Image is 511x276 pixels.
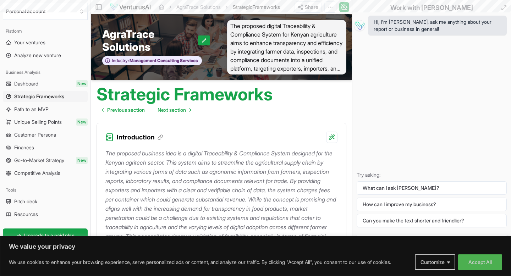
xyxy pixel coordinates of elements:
a: Competitive Analysis [3,167,88,179]
span: Hi, I'm [PERSON_NAME], ask me anything about your report or business in general! [374,18,501,33]
button: Customize [415,254,455,270]
span: Path to an MVP [14,106,49,113]
span: Resources [14,211,38,218]
span: Dashboard [14,80,38,87]
span: Management Consulting Services [129,58,198,64]
p: We use cookies to enhance your browsing experience, serve personalized ads or content, and analyz... [9,258,391,266]
span: New [76,118,88,126]
span: Industry: [112,58,129,64]
a: Your ventures [3,37,88,48]
button: How can I improve my business? [357,198,507,211]
a: Customer Persona [3,129,88,140]
a: Go-to-Market StrategyNew [3,155,88,166]
a: Unique Selling PointsNew [3,116,88,128]
span: Analyze new venture [14,52,61,59]
span: Your ventures [14,39,45,46]
span: Finances [14,144,34,151]
a: Analyze new venture [3,50,88,61]
span: Go-to-Market Strategy [14,157,64,164]
span: Pitch deck [14,198,37,205]
span: Unique Selling Points [14,118,62,126]
a: Strategic Frameworks [3,91,88,102]
span: Customer Persona [14,131,56,138]
span: AgraTrace Solutions [102,28,198,53]
span: New [76,80,88,87]
div: Business Analysis [3,67,88,78]
span: New [76,157,88,164]
a: Upgrade to a paid plan [3,228,88,243]
a: Go to previous page [97,103,150,117]
p: The proposed business idea is a digital Traceability & Compliance System designed for the Kenyan ... [105,149,337,250]
a: Resources [3,209,88,220]
p: Try asking: [357,171,507,178]
nav: pagination [97,103,197,117]
a: DashboardNew [3,78,88,89]
span: Next section [158,106,186,114]
span: Competitive Analysis [14,170,60,177]
span: Upgrade to a paid plan [24,232,75,239]
button: Can you make the text shorter and friendlier? [357,214,507,227]
a: Pitch deck [3,196,88,207]
span: Strategic Frameworks [14,93,64,100]
a: Path to an MVP [3,104,88,115]
button: What can I ask [PERSON_NAME]? [357,181,507,195]
span: The proposed digital Traceability & Compliance System for Kenyan agriculture aims to enhance tran... [227,20,346,74]
a: Finances [3,142,88,153]
p: We value your privacy [9,242,502,251]
div: Tools [3,184,88,196]
a: Go to next page [152,103,197,117]
button: Industry:Management Consulting Services [102,56,202,66]
span: Previous section [107,106,145,114]
img: Vera [354,20,365,31]
h1: Strategic Frameworks [97,86,273,103]
button: Accept All [458,254,502,270]
div: Platform [3,26,88,37]
h3: Introduction [117,132,163,142]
